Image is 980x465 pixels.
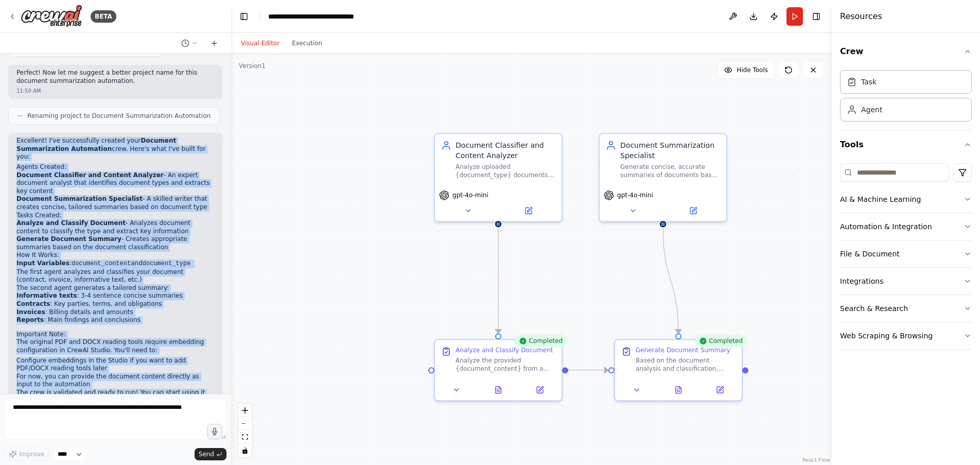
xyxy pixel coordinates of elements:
[16,373,214,389] li: For now, you can provide the document content directly as input to the automation
[237,9,251,24] button: Hide left sidebar
[636,346,730,354] div: Generate Document Summary
[515,335,567,347] div: Completed
[434,339,563,401] div: CompletedAnalyze and Classify DocumentAnalyze the provided {document_content} from a {document_ty...
[718,62,774,78] button: Hide Tools
[16,292,214,300] li: : 3-4 sentence concise summaries
[16,235,214,251] li: - Creates appropriate summaries based on the document classification
[19,450,44,458] span: Improve
[840,130,972,159] button: Tools
[702,384,738,396] button: Open in side panel
[456,163,555,179] div: Analyze uploaded {document_type} documents to identify their type (contract, invoice, informative...
[16,163,214,171] h2: Agents Created:
[16,260,214,268] li: : and
[16,87,214,95] div: 11:50 AM
[599,133,727,222] div: Document Summarization SpecialistGenerate concise, accurate summaries of documents based on their...
[809,9,824,24] button: Hide right sidebar
[499,204,557,217] button: Open in side panel
[286,37,328,49] button: Execution
[861,105,882,115] div: Agent
[840,66,972,130] div: Crew
[664,204,722,217] button: Open in side panel
[235,37,286,49] button: Visual Editor
[16,171,214,196] li: - An expert document analyst that identifies document types and extracts key content
[16,316,44,323] strong: Reports
[16,308,45,316] strong: Invoices
[238,444,252,457] button: toggle interactivity
[16,251,214,260] h2: How It Works:
[861,77,877,87] div: Task
[636,356,736,373] div: Based on the document analysis and classification, create an appropriate summary. For informative...
[620,163,720,179] div: Generate concise, accurate summaries of documents based on their type and content. For informativ...
[16,389,214,413] p: The crew is validated and ready to run! You can start using it immediately by providing document ...
[16,357,214,373] li: Configure embeddings in the Studio if you want to add PDF/DOCX reading tools later
[16,268,214,284] li: The first agent analyzes and classifies your document (contract, invoice, informative text, etc.)
[16,284,214,324] li: The second agent generates a tailored summary:
[207,424,222,439] button: Click to speak your automation idea
[456,140,555,161] div: Document Classifier and Content Analyzer
[16,300,50,307] strong: Contracts
[16,212,214,220] h2: Tasks Created:
[568,365,608,375] g: Edge from 4338db44-2d51-4859-b39c-10846ebb7dcb to c1d816b1-bfd1-47c4-8525-12a9789c75e8
[840,186,972,213] button: AI & Machine Learning
[614,339,743,401] div: CompletedGenerate Document SummaryBased on the document analysis and classification, create an ap...
[522,384,557,396] button: Open in side panel
[840,240,972,267] button: File & Document
[620,140,720,161] div: Document Summarization Specialist
[840,37,972,66] button: Crew
[268,11,384,22] nav: breadcrumb
[452,191,488,199] span: gpt-4o-mini
[143,260,191,267] code: document_type
[737,66,768,74] span: Hide Tools
[456,346,553,354] div: Analyze and Classify Document
[617,191,653,199] span: gpt-4o-mini
[199,450,214,458] span: Send
[16,235,121,243] strong: Generate Document Summary
[16,292,77,299] strong: Informative texts
[16,338,214,354] p: The original PDF and DOCX reading tools require embedding configuration in CrewAI Studio. You'll ...
[16,69,214,85] p: Perfect! Now let me suggest a better project name for this document summarization automation.
[195,448,226,460] button: Send
[16,219,214,235] li: - Analyzes document content to classify the type and extract key information
[840,322,972,349] button: Web Scraping & Browsing
[840,295,972,322] button: Search & Research
[695,335,747,347] div: Completed
[21,5,82,28] img: Logo
[16,137,176,152] strong: Document Summarization Automation
[840,268,972,295] button: Integrations
[802,457,830,463] a: React Flow attribution
[206,37,222,49] button: Start a new chat
[434,133,563,222] div: Document Classifier and Content AnalyzerAnalyze uploaded {document_type} documents to identify th...
[657,384,701,396] button: View output
[477,384,520,396] button: View output
[239,62,266,70] div: Version 1
[177,37,202,49] button: Switch to previous chat
[238,430,252,444] button: fit view
[658,227,684,333] g: Edge from a9244c1f-684c-4a24-814c-807c2dd2da1d to c1d816b1-bfd1-47c4-8525-12a9789c75e8
[16,195,143,202] strong: Document Summarization Specialist
[16,260,69,267] strong: Input Variables
[16,300,214,308] li: : Key parties, terms, and obligations
[16,331,214,339] h2: Important Note:
[16,316,214,324] li: : Main findings and conclusions
[238,417,252,430] button: zoom out
[91,10,116,23] div: BETA
[27,112,211,120] span: Renaming project to Document Summarization Automation
[16,308,214,317] li: : Billing details and amounts
[840,159,972,358] div: Tools
[16,219,126,227] strong: Analyze and Classify Document
[238,404,252,417] button: zoom in
[456,356,555,373] div: Analyze the provided {document_content} from a {document_type} document to determine its specific...
[4,447,49,461] button: Improve
[493,227,503,333] g: Edge from 5203e70a-328e-428b-ac2e-315fdea2e5ce to 4338db44-2d51-4859-b39c-10846ebb7dcb
[16,171,164,179] strong: Document Classifier and Content Analyzer
[72,260,131,267] code: document_content
[840,10,882,23] h4: Resources
[16,137,214,161] p: Excellent! I've successfully created your crew. Here's what I've built for you:
[840,213,972,240] button: Automation & Integration
[238,404,252,457] div: React Flow controls
[16,195,214,211] li: - A skilled writer that creates concise, tailored summaries based on document type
